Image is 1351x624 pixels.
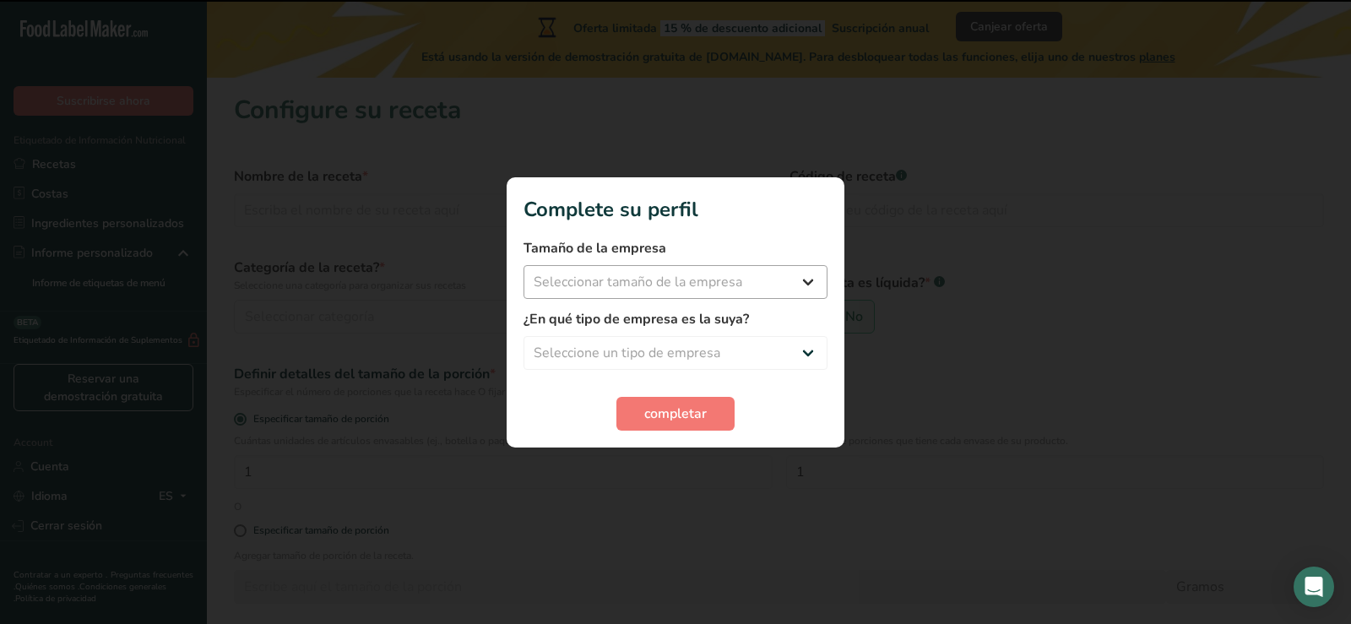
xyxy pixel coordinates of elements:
label: Tamaño de la empresa [524,238,827,258]
button: completar [616,397,735,431]
div: Open Intercom Messenger [1294,567,1334,607]
h1: Complete su perfil [524,194,827,225]
span: completar [644,404,707,424]
label: ¿En qué tipo de empresa es la suya? [524,309,827,329]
